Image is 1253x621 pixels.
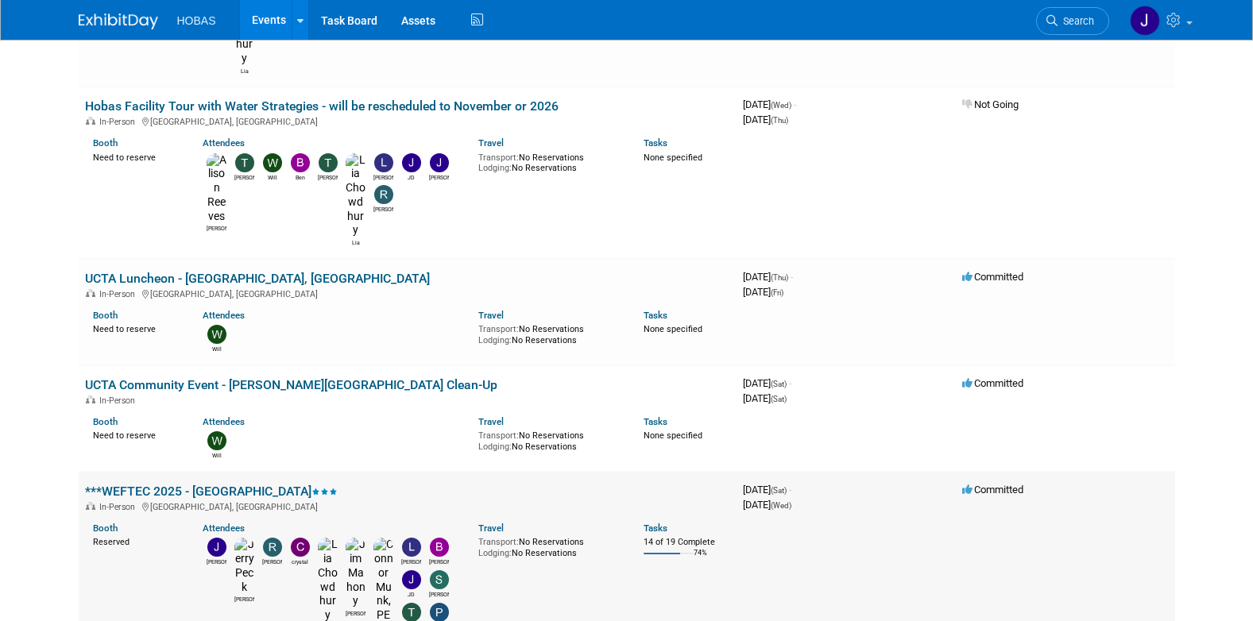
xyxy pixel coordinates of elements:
span: (Thu) [771,116,788,125]
div: Jeffrey LeBlanc [429,172,449,182]
span: Lodging: [478,442,512,452]
img: Lia Chowdhury [346,153,365,238]
div: crystal guevara [290,557,310,566]
img: Tracy DeJarnett [235,153,254,172]
div: Alison Reeves [207,223,226,233]
img: Lindsey Thiele [402,538,421,557]
a: UCTA Luncheon - [GEOGRAPHIC_DATA], [GEOGRAPHIC_DATA] [85,271,430,286]
img: Bijan Khamanian [430,538,449,557]
a: Search [1036,7,1109,35]
div: Jeffrey LeBlanc [207,557,226,566]
a: Attendees [203,523,245,534]
div: Lindsey Thiele [373,172,393,182]
span: [DATE] [743,98,796,110]
img: Jim Mahony [346,538,365,608]
img: Stephen Alston [430,570,449,589]
img: Alison Reeves [207,153,226,224]
span: (Sat) [771,486,787,495]
span: Lodging: [478,163,512,173]
div: Rene Garcia [262,557,282,566]
a: Attendees [203,416,245,427]
span: - [794,98,796,110]
div: Lia Chowdhury [346,237,365,247]
span: In-Person [99,117,140,127]
img: JD Demore [1130,6,1160,36]
img: In-Person Event [86,502,95,510]
a: Travel [478,310,504,321]
img: Rene Garcia [374,185,393,204]
span: None specified [644,324,702,334]
span: - [789,377,791,389]
img: JD Demore [402,153,421,172]
span: HOBAS [177,14,216,27]
div: Jerry Peck [234,594,254,604]
img: Ben Hunter [291,153,310,172]
div: Bijan Khamanian [429,557,449,566]
a: Booth [93,310,118,321]
span: Transport: [478,537,519,547]
img: Jeffrey LeBlanc [430,153,449,172]
span: (Wed) [771,101,791,110]
span: [DATE] [743,377,791,389]
div: Need to reserve [93,321,180,335]
span: [DATE] [743,392,787,404]
img: In-Person Event [86,289,95,297]
div: Rene Garcia [373,204,393,214]
span: [DATE] [743,114,788,125]
div: Will Stafford [207,344,226,353]
a: Attendees [203,310,245,321]
a: Booth [93,523,118,534]
div: Ben Hunter [290,172,310,182]
span: Transport: [478,152,519,163]
div: [GEOGRAPHIC_DATA], [GEOGRAPHIC_DATA] [85,287,730,299]
div: [GEOGRAPHIC_DATA], [GEOGRAPHIC_DATA] [85,499,730,512]
span: (Sat) [771,395,787,403]
a: UCTA Community Event - [PERSON_NAME][GEOGRAPHIC_DATA] Clean-Up [85,377,497,392]
span: Committed [962,271,1023,283]
span: Not Going [962,98,1019,110]
span: [DATE] [743,271,793,283]
a: Travel [478,416,504,427]
img: Will Stafford [207,325,226,344]
a: Tasks [644,523,667,534]
img: Will Stafford [207,431,226,450]
span: (Thu) [771,273,788,282]
img: Jeffrey LeBlanc [207,538,226,557]
img: ExhibitDay [79,13,158,29]
div: No Reservations No Reservations [478,534,620,558]
div: Need to reserve [93,149,180,164]
img: Ted Woolsey [319,153,338,172]
img: In-Person Event [86,395,95,403]
img: Lindsey Thiele [374,153,393,172]
span: - [789,484,791,496]
a: Hobas Facility Tour with Water Strategies - will be rescheduled to November or 2026 [85,98,559,114]
span: [DATE] [743,286,783,298]
a: Travel [478,523,504,534]
div: Will Stafford [207,450,226,460]
a: Booth [93,137,118,148]
div: Tracy DeJarnett [234,172,254,182]
span: Transport: [478,430,519,441]
a: Tasks [644,416,667,427]
span: None specified [644,430,702,441]
a: Travel [478,137,504,148]
span: (Fri) [771,288,783,297]
a: Tasks [644,310,667,321]
a: Tasks [644,137,667,148]
span: [DATE] [743,484,791,496]
a: Booth [93,416,118,427]
span: Transport: [478,324,519,334]
span: Lodging: [478,548,512,558]
div: No Reservations No Reservations [478,427,620,452]
a: Attendees [203,137,245,148]
div: Lindsey Thiele [401,557,421,566]
span: [DATE] [743,499,791,511]
div: Need to reserve [93,427,180,442]
img: Rene Garcia [263,538,282,557]
div: Jim Mahony [346,608,365,618]
span: - [791,271,793,283]
div: No Reservations No Reservations [478,149,620,174]
td: 74% [694,549,707,570]
div: Reserved [93,534,180,548]
a: ***WEFTEC 2025 - [GEOGRAPHIC_DATA] [85,484,338,499]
